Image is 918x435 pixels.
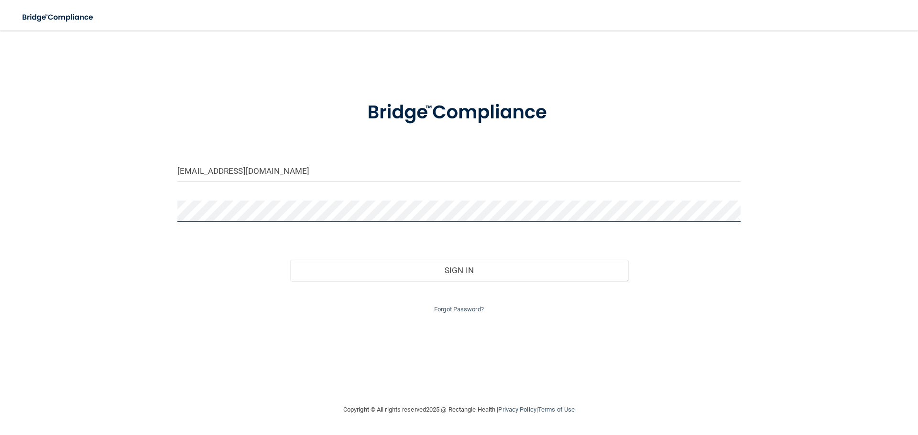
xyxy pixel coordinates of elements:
[177,160,741,182] input: Email
[348,88,570,138] img: bridge_compliance_login_screen.278c3ca4.svg
[14,8,102,27] img: bridge_compliance_login_screen.278c3ca4.svg
[753,367,907,405] iframe: Drift Widget Chat Controller
[434,306,484,313] a: Forgot Password?
[284,394,634,425] div: Copyright © All rights reserved 2025 @ Rectangle Health | |
[498,406,536,413] a: Privacy Policy
[538,406,575,413] a: Terms of Use
[290,260,628,281] button: Sign In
